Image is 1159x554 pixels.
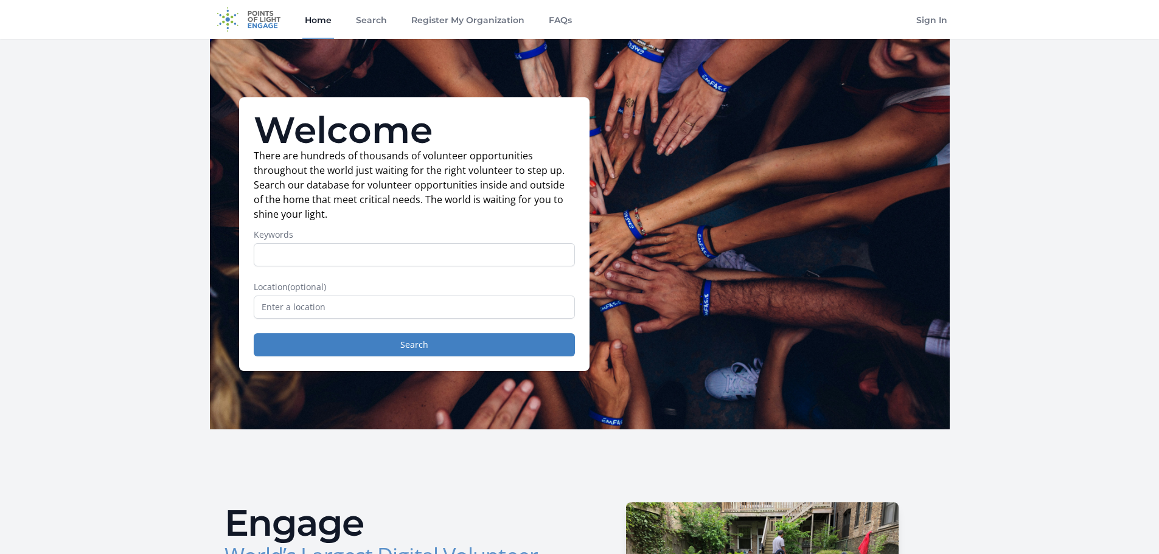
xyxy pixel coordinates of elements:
[254,229,575,241] label: Keywords
[288,281,326,293] span: (optional)
[224,505,570,541] h2: Engage
[254,281,575,293] label: Location
[254,112,575,148] h1: Welcome
[254,333,575,356] button: Search
[254,148,575,221] p: There are hundreds of thousands of volunteer opportunities throughout the world just waiting for ...
[254,296,575,319] input: Enter a location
